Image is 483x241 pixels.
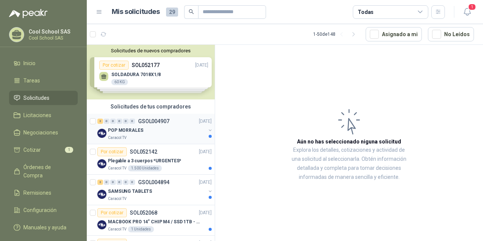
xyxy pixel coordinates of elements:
p: SOL052142 [130,149,157,154]
div: 0 [104,119,109,124]
a: 2 0 0 0 0 0 GSOL004894[DATE] Company LogoSAMSUNG TABLETSCaracol TV [97,178,213,202]
a: 2 0 0 0 0 0 GSOL004907[DATE] Company LogoPOP MORRALESCaracol TV [97,117,213,141]
div: Por cotizar [97,208,127,217]
span: Solicitudes [23,94,49,102]
div: 0 [104,180,109,185]
img: Company Logo [97,220,106,229]
p: GSOL004907 [138,119,169,124]
p: [DATE] [199,179,212,186]
div: 0 [110,119,116,124]
a: Tareas [9,73,78,88]
span: 29 [166,8,178,17]
p: SOL052068 [130,210,157,215]
h3: Aún no has seleccionado niguna solicitud [297,137,401,146]
a: Negociaciones [9,125,78,140]
p: [DATE] [199,209,212,217]
h1: Mis solicitudes [112,6,160,17]
div: 0 [123,119,129,124]
a: Configuración [9,203,78,217]
div: 0 [123,180,129,185]
span: Licitaciones [23,111,51,119]
span: search [189,9,194,14]
p: Caracol TV [108,226,126,232]
span: Configuración [23,206,57,214]
p: [DATE] [199,148,212,156]
a: Inicio [9,56,78,70]
a: Órdenes de Compra [9,160,78,183]
p: Explora los detalles, cotizaciones y actividad de una solicitud al seleccionarla. Obtén informaci... [291,146,408,182]
img: Logo peakr [9,9,48,18]
img: Company Logo [97,159,106,168]
p: Plegable a 3 cuerpos *URGENTES* [108,157,181,165]
button: No Leídos [428,27,474,41]
span: Manuales y ayuda [23,223,66,232]
span: Órdenes de Compra [23,163,71,180]
div: 0 [117,119,122,124]
p: Caracol TV [108,196,126,202]
p: GSOL004894 [138,180,169,185]
div: 2 [97,119,103,124]
div: 1 Unidades [128,226,154,232]
div: 0 [110,180,116,185]
span: Cotizar [23,146,41,154]
div: Todas [358,8,374,16]
a: Por cotizarSOL052068[DATE] Company LogoMACBOOK PRO 14" CHIP M4 / SSD 1TB - 24 GB RAMCaracol TV1 U... [87,205,215,236]
a: Cotizar1 [9,143,78,157]
p: POP MORRALES [108,127,143,134]
button: 1 [460,5,474,19]
div: Por cotizar [97,147,127,156]
img: Company Logo [97,190,106,199]
a: Por cotizarSOL052142[DATE] Company LogoPlegable a 3 cuerpos *URGENTES*Caracol TV1.500 Unidades [87,144,215,175]
p: MACBOOK PRO 14" CHIP M4 / SSD 1TB - 24 GB RAM [108,218,202,226]
span: 1 [65,147,73,153]
button: Asignado a mi [366,27,422,41]
div: Solicitudes de nuevos compradoresPor cotizarSOL052177[DATE] SOLDADURA 7018X1/860 KGPor cotizarSOL... [87,45,215,99]
span: Tareas [23,76,40,85]
span: Negociaciones [23,128,58,137]
span: Remisiones [23,189,51,197]
div: 1.500 Unidades [128,165,162,171]
div: 0 [129,180,135,185]
a: Licitaciones [9,108,78,122]
div: 0 [117,180,122,185]
a: Manuales y ayuda [9,220,78,235]
button: Solicitudes de nuevos compradores [90,48,212,53]
p: Caracol TV [108,165,126,171]
p: Caracol TV [108,135,126,141]
div: 2 [97,180,103,185]
img: Company Logo [97,129,106,138]
p: Cool School SAS [29,29,76,34]
p: Cool School SAS [29,36,76,40]
div: 0 [129,119,135,124]
a: Solicitudes [9,91,78,105]
div: Solicitudes de tus compradores [87,99,215,114]
span: Inicio [23,59,35,67]
p: [DATE] [199,118,212,125]
p: SAMSUNG TABLETS [108,188,152,195]
a: Remisiones [9,186,78,200]
span: 1 [468,3,476,11]
div: 1 - 50 de 148 [313,28,360,40]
